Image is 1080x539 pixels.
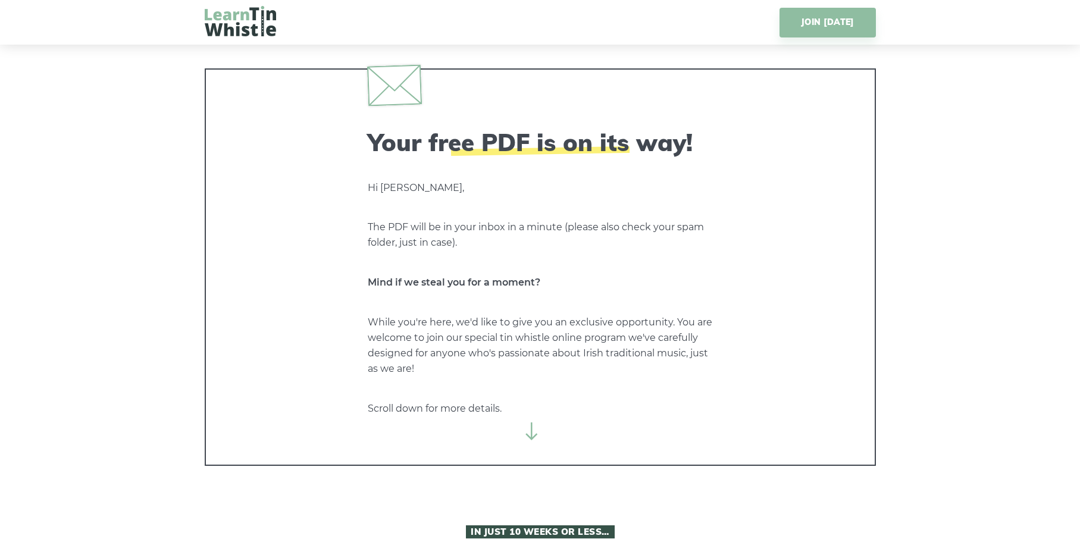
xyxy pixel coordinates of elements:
strong: Mind if we steal you for a moment? [368,277,540,288]
p: The PDF will be in your inbox in a minute (please also check your spam folder, just in case). [368,220,713,250]
h2: Your free PDF is on its way! [368,128,713,156]
a: JOIN [DATE] [780,8,875,37]
p: While you're here, we'd like to give you an exclusive opportunity. You are welcome to join our sp... [368,315,713,377]
p: Hi [PERSON_NAME], [368,180,713,196]
img: envelope.svg [367,64,421,106]
img: LearnTinWhistle.com [205,6,276,36]
p: Scroll down for more details. [368,401,713,416]
span: In Just 10 Weeks or Less… [466,525,615,538]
